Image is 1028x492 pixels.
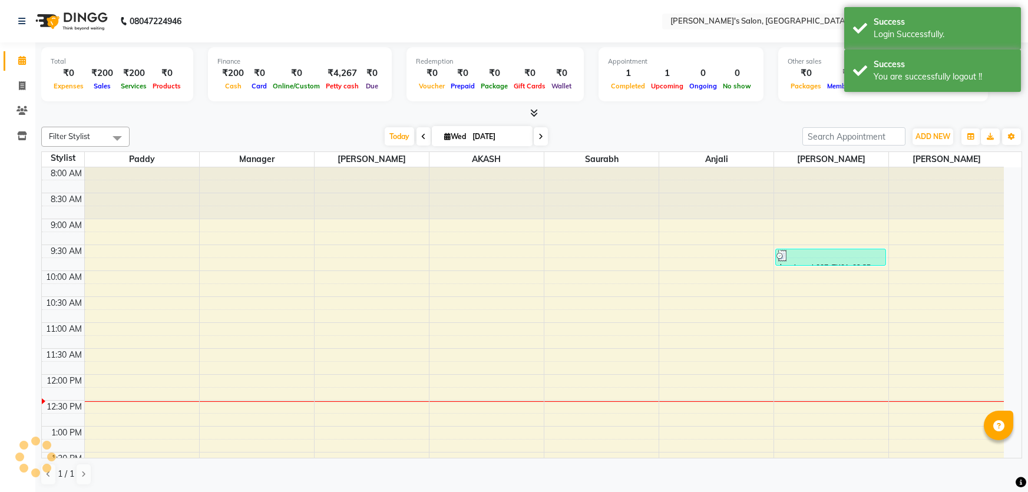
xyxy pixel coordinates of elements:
span: Memberships [824,82,872,90]
div: shaerigar sir007, TK01, 09:35 AM-09:55 AM, CLEAN SHAVE (180) [776,249,885,265]
span: 1 / 1 [58,468,74,480]
span: Services [118,82,150,90]
div: ₹0 [270,67,323,80]
div: ₹0 [548,67,574,80]
span: [PERSON_NAME] [774,152,888,167]
span: Saurabh [544,152,659,167]
img: logo [30,5,111,38]
div: 0 [686,67,720,80]
div: Success [874,16,1012,28]
div: 9:00 AM [48,219,84,232]
div: 1:00 PM [49,427,84,439]
div: 0 [720,67,754,80]
span: Card [249,82,270,90]
span: Gift Cards [511,82,548,90]
span: Products [150,82,184,90]
span: Ongoing [686,82,720,90]
span: Wed [441,132,469,141]
span: Voucher [416,82,448,90]
div: 8:00 AM [48,167,84,180]
div: 12:30 PM [44,401,84,413]
div: ₹0 [824,67,872,80]
b: 08047224946 [130,5,181,38]
span: Upcoming [648,82,686,90]
div: ₹0 [150,67,184,80]
span: Today [385,127,414,146]
div: 12:00 PM [44,375,84,387]
input: 2025-09-03 [469,128,528,146]
div: ₹0 [448,67,478,80]
div: 10:30 AM [44,297,84,309]
div: ₹200 [118,67,150,80]
span: Wallet [548,82,574,90]
div: 1 [648,67,686,80]
div: 11:30 AM [44,349,84,361]
span: Expenses [51,82,87,90]
span: Prepaid [448,82,478,90]
span: [PERSON_NAME] [889,152,1004,167]
span: [PERSON_NAME] [315,152,429,167]
span: Package [478,82,511,90]
div: 9:30 AM [48,245,84,257]
span: No show [720,82,754,90]
div: ₹0 [51,67,87,80]
div: ₹0 [478,67,511,80]
span: Petty cash [323,82,362,90]
div: 1:30 PM [49,453,84,465]
span: AKASH [429,152,544,167]
div: ₹200 [87,67,118,80]
div: Stylist [42,152,84,164]
div: 11:00 AM [44,323,84,335]
div: Total [51,57,184,67]
div: ₹200 [217,67,249,80]
div: Success [874,58,1012,71]
input: Search Appointment [802,127,905,146]
span: Packages [788,82,824,90]
div: Other sales [788,57,979,67]
div: Appointment [608,57,754,67]
span: Anjali [659,152,774,167]
span: ADD NEW [915,132,950,141]
div: ₹0 [511,67,548,80]
div: ₹4,267 [323,67,362,80]
button: ADD NEW [913,128,953,145]
div: ₹0 [788,67,824,80]
div: ₹0 [416,67,448,80]
span: Completed [608,82,648,90]
div: Redemption [416,57,574,67]
div: ₹0 [362,67,382,80]
span: Cash [222,82,244,90]
div: You are successfully logout !! [874,71,1012,83]
div: Finance [217,57,382,67]
div: 8:30 AM [48,193,84,206]
div: 10:00 AM [44,271,84,283]
span: Manager [200,152,314,167]
span: Filter Stylist [49,131,90,141]
span: Online/Custom [270,82,323,90]
span: Sales [91,82,114,90]
span: Due [363,82,381,90]
div: Login Successfully. [874,28,1012,41]
div: ₹0 [249,67,270,80]
div: 1 [608,67,648,80]
span: Paddy [85,152,199,167]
